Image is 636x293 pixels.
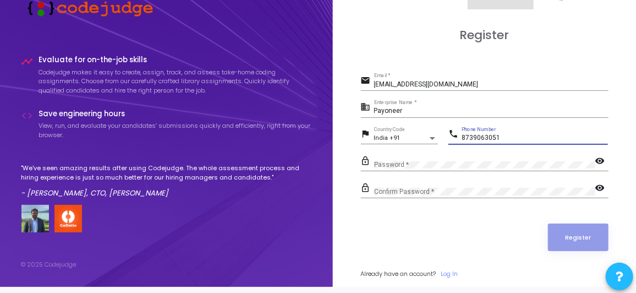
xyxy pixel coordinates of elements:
span: India +91 [374,134,401,142]
input: Enterprise Name [374,107,608,115]
mat-icon: email [361,75,374,88]
img: company-logo [54,205,82,232]
i: code [21,110,34,122]
mat-icon: phone [448,128,462,142]
em: - [PERSON_NAME], CTO, [PERSON_NAME] [21,188,169,198]
h4: Save engineering hours [39,110,312,118]
div: © 2025 Codejudge [21,260,76,269]
mat-icon: lock_outline [361,182,374,196]
p: "We've seen amazing results after using Codejudge. The whole assessment process and hiring experi... [21,164,312,182]
mat-icon: flag [361,128,374,142]
p: Codejudge makes it easy to create, assign, track, and assess take-home coding assignments. Choose... [39,68,312,95]
h3: Register [361,28,608,42]
span: Already have an account? [361,269,436,278]
a: Log In [441,269,458,279]
mat-icon: visibility [595,182,608,196]
i: timeline [21,56,34,68]
input: Email [374,81,608,89]
button: Register [548,224,608,251]
input: Phone Number [462,134,608,142]
mat-icon: business [361,101,374,115]
p: View, run, and evaluate your candidates’ submissions quickly and efficiently, right from your bro... [39,121,312,139]
h4: Evaluate for on-the-job skills [39,56,312,64]
img: user image [21,205,49,232]
mat-icon: lock_outline [361,155,374,169]
mat-icon: visibility [595,155,608,169]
